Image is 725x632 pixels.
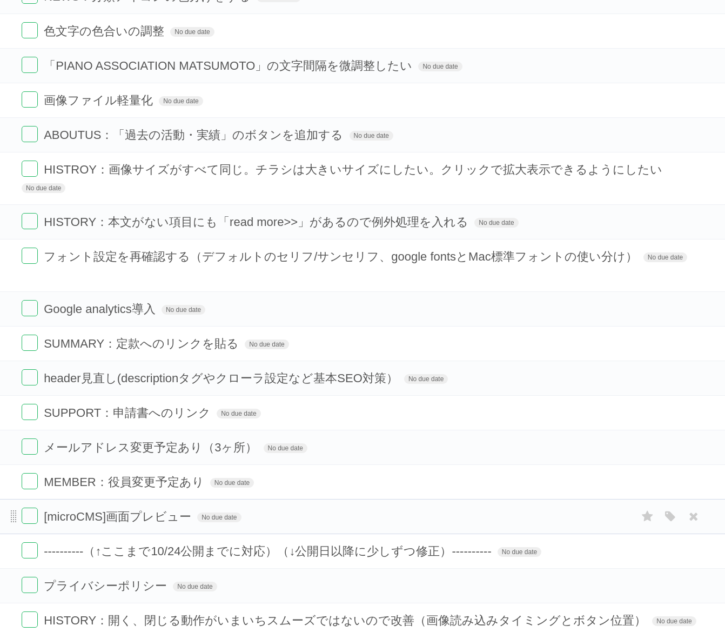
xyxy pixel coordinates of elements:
span: SUMMARY：定款へのリンクを貼る [44,337,241,350]
span: 「PIANO ASSOCIATION MATSUMOTO」の文字間隔を微調整したい [44,59,415,72]
span: No due date [404,374,448,384]
span: No due date [210,478,254,488]
span: MEMBER：役員変更予定あり [44,475,207,489]
label: Done [22,300,38,316]
label: Star task [637,508,658,525]
span: HISTROY：画像サイズがすべて同じ。チラシは大きいサイズにしたい。クリックで拡大表示できるようにしたい [44,163,665,176]
span: No due date [159,96,203,106]
span: ----------（↑ここまで10/24公開までに対応）（↓公開日以降に少しずつ修正）---------- [44,544,494,558]
label: Done [22,91,38,108]
span: No due date [418,62,462,71]
span: No due date [652,616,696,626]
span: メールアドレス変更予定あり（3ヶ所） [44,441,260,454]
span: 画像ファイル軽量化 [44,94,156,107]
span: ABOUTUS：「過去の活動・実績」のボタンを追加する [44,128,346,142]
span: No due date [170,27,214,37]
label: Done [22,404,38,420]
span: プライバシーポリシー [44,579,170,593]
span: No due date [197,513,241,522]
span: HISTORY：本文がない項目にも「read more>>」があるので例外処理を入れる [44,215,471,229]
span: No due date [350,131,393,141]
span: No due date [162,305,205,315]
label: Done [22,335,38,351]
label: Done [22,57,38,73]
label: Done [22,611,38,628]
span: No due date [264,443,307,453]
span: No due date [643,252,687,262]
span: Google analytics導入 [44,302,158,316]
span: HISTORY：開く、閉じる動作がいまいちスムーズではないので改善（画像読み込みタイミングとボタン位置） [44,614,649,627]
span: No due date [173,582,217,591]
label: Done [22,248,38,264]
span: [microCMS]画面プレビュー [44,510,194,523]
span: No due date [22,183,65,193]
label: Done [22,213,38,229]
span: No due date [217,409,260,418]
label: Done [22,161,38,177]
label: Done [22,577,38,593]
label: Done [22,22,38,38]
span: header見直し(descriptionタグやクローラ設定など基本SEO対策） [44,371,401,385]
label: Done [22,369,38,385]
span: No due date [474,218,518,228]
span: フォント設定を再確認する（デフォルトのセリフ/サンセリフ、google fontsとMac標準フォントの使い分け） [44,250,640,263]
label: Done [22,542,38,558]
label: Done [22,508,38,524]
label: Done [22,438,38,455]
span: 色文字の色合いの調整 [44,24,167,38]
span: No due date [498,547,541,557]
label: Done [22,126,38,142]
label: Done [22,473,38,489]
span: No due date [245,340,288,349]
span: SUPPORT：申請書へのリンク [44,406,213,420]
